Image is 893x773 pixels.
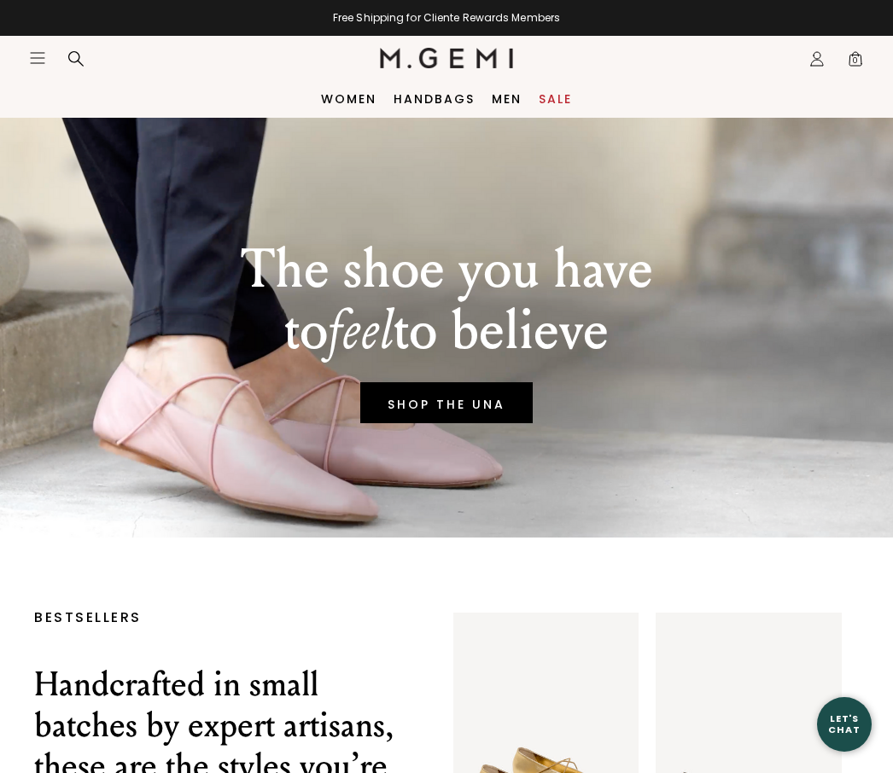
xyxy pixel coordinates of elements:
[817,713,872,735] div: Let's Chat
[328,298,394,363] em: feel
[847,54,864,71] span: 0
[539,92,572,106] a: Sale
[29,49,46,67] button: Open site menu
[34,613,402,623] p: BESTSELLERS
[492,92,522,106] a: Men
[394,92,475,106] a: Handbags
[380,48,514,68] img: M.Gemi
[241,239,653,300] p: The shoe you have
[321,92,376,106] a: Women
[360,382,533,423] a: SHOP THE UNA
[241,300,653,362] p: to to believe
